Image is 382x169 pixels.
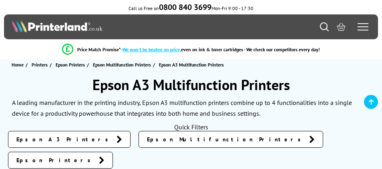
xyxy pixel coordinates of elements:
[32,60,50,69] a: Printers
[320,22,329,31] a: Search
[56,60,85,69] span: Epson Printers
[159,62,224,68] span: Epson A3 Multifunction Printers
[32,60,48,69] span: Printers
[12,20,103,32] img: Printerland Logo
[159,5,211,11] a: 0800 840 3699
[16,135,113,143] span: Epson A3 Printers
[93,60,151,69] span: Epson Multifunction Printers
[139,131,323,148] a: Epson Multifunction Printers
[93,60,153,69] a: Epson Multifunction Printers
[12,60,26,69] a: Home
[16,156,95,164] span: Epson Printers
[123,46,181,52] span: We won’t be beaten on price,
[8,152,113,169] a: Epson Printers
[4,42,378,56] li: modal_Promise
[8,75,374,94] h1: Epson A3 Multifunction Printers
[147,135,305,143] span: Epson Multifunction Printers
[77,46,121,52] span: Price Match Promise*
[12,20,191,34] a: Printerland Logo
[121,46,320,52] div: - even on ink & toner cartridges - We check our competitors every day!
[8,123,374,131] div: Quick Filters
[8,131,131,148] a: Epson A3 Printers
[159,2,211,12] b: 0800 840 3699
[56,60,87,69] a: Epson Printers
[12,99,352,117] p: A leading manufacturer in the printing industry, Epson A3 multifunction printers combine up to 4 ...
